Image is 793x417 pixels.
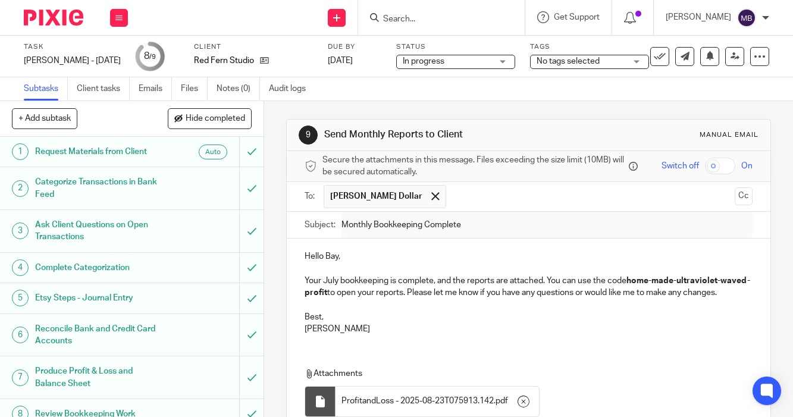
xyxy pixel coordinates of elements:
[735,187,753,205] button: Cc
[24,10,83,26] img: Pixie
[305,219,336,231] label: Subject:
[322,154,625,178] span: Secure the attachments in this message. Files exceeding the size limit (10MB) will be secured aut...
[496,395,508,407] span: pdf
[700,130,758,140] div: Manual email
[269,77,315,101] a: Audit logs
[341,395,494,407] span: ProfitandLoss - 2025-08-23T075913.142
[305,275,753,299] p: Your July bookkeeping is complete, and the reports are attached. You can use the code to open you...
[305,311,753,323] p: Best,
[324,128,554,141] h1: Send Monthly Reports to Client
[12,180,29,197] div: 2
[662,160,699,172] span: Switch off
[330,190,422,202] span: [PERSON_NAME] Dollar
[24,42,121,52] label: Task
[305,190,318,202] label: To:
[77,77,130,101] a: Client tasks
[396,42,515,52] label: Status
[35,289,164,307] h1: Etsy Steps - Journal Entry
[194,42,313,52] label: Client
[181,77,208,101] a: Files
[12,143,29,160] div: 1
[24,77,68,101] a: Subtasks
[336,387,539,416] div: .
[35,173,164,203] h1: Categorize Transactions in Bank Feed
[382,14,489,25] input: Search
[139,77,172,101] a: Emails
[12,259,29,276] div: 4
[186,114,245,124] span: Hide completed
[741,160,753,172] span: On
[12,327,29,343] div: 6
[12,222,29,239] div: 3
[328,42,381,52] label: Due by
[35,216,164,246] h1: Ask Client Questions on Open Transactions
[24,55,121,67] div: [PERSON_NAME] - [DATE]
[305,250,753,262] p: Hello Bay,
[554,13,600,21] span: Get Support
[144,49,156,63] div: 8
[666,11,731,23] p: [PERSON_NAME]
[305,323,753,335] p: [PERSON_NAME]
[737,8,756,27] img: svg%3E
[530,42,649,52] label: Tags
[35,259,164,277] h1: Complete Categorization
[403,57,444,65] span: In progress
[328,57,353,65] span: [DATE]
[35,320,164,350] h1: Reconcile Bank and Credit Card Accounts
[35,143,164,161] h1: Request Materials from Client
[24,55,121,67] div: Morgan - July 2025
[35,362,164,393] h1: Produce Profit & Loss and Balance Sheet
[537,57,600,65] span: No tags selected
[12,369,29,386] div: 7
[149,54,156,60] small: /9
[305,368,748,380] p: Attachments
[12,290,29,306] div: 5
[12,108,77,128] button: + Add subtask
[168,108,252,128] button: Hide completed
[217,77,260,101] a: Notes (0)
[194,55,254,67] p: Red Fern Studio
[199,145,227,159] div: Auto
[299,126,318,145] div: 9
